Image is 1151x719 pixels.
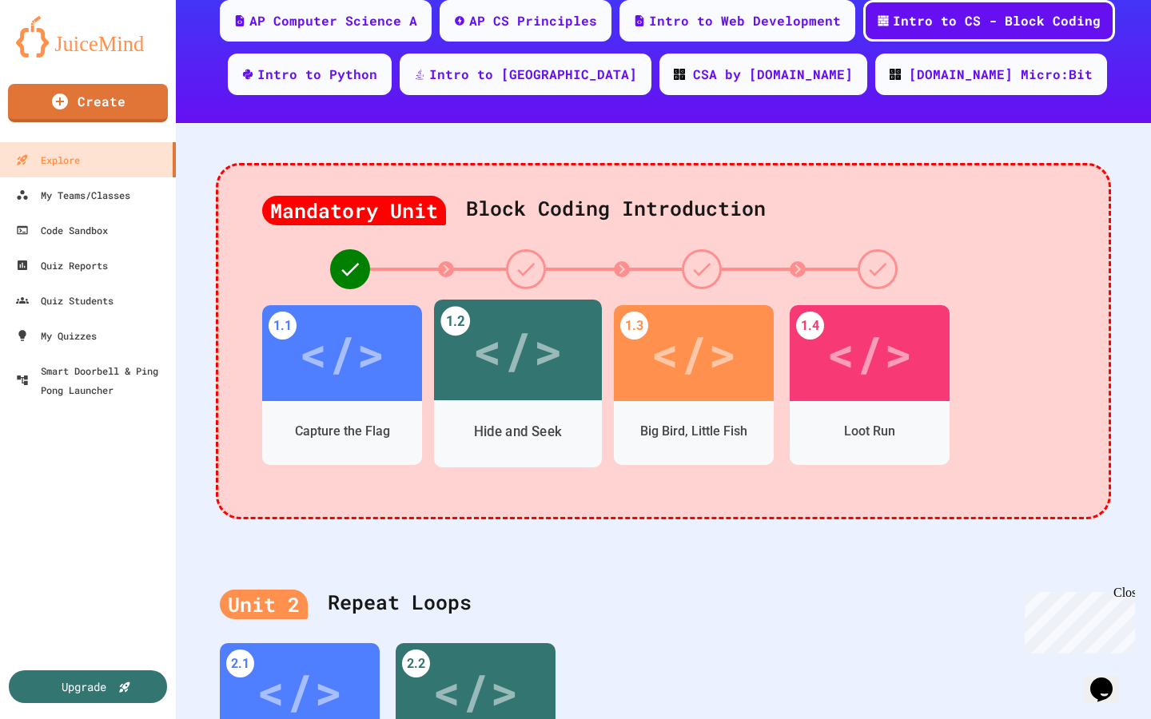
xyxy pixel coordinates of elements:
div: Quiz Reports [16,256,108,275]
img: CODE_logo_RGB.png [674,69,685,80]
div: Loot Run [844,422,895,441]
div: My Quizzes [16,326,97,345]
div: 2.2 [402,649,430,677]
div: Intro to CS - Block Coding [893,11,1101,30]
div: Big Bird, Little Fish [640,422,747,441]
div: Hide and Seek [474,422,561,442]
div: </> [472,312,563,388]
div: Chat with us now!Close [6,6,110,101]
div: AP Computer Science A [249,11,417,30]
div: CSA by [DOMAIN_NAME] [693,65,853,84]
div: 1.1 [269,312,297,340]
div: Code Sandbox [16,220,108,240]
div: Capture the Flag [295,422,390,441]
div: Smart Doorbell & Ping Pong Launcher [16,361,169,399]
div: Mandatory Unit [262,196,446,226]
iframe: chat widget [1084,655,1135,703]
div: Unit 2 [220,590,308,620]
iframe: chat widget [1018,586,1135,653]
div: 1.3 [620,312,648,340]
div: 1.2 [440,307,470,336]
div: Intro to [GEOGRAPHIC_DATA] [429,65,637,84]
div: Quiz Students [16,291,114,310]
div: Explore [16,150,80,169]
div: My Teams/Classes [16,185,130,205]
div: Upgrade [62,678,106,695]
div: Block Coding Introduction [262,177,1065,225]
a: Create [8,84,168,122]
div: </> [651,317,737,389]
div: AP CS Principles [469,11,597,30]
img: CODE_logo_RGB.png [890,69,901,80]
img: logo-orange.svg [16,16,160,58]
div: </> [826,317,913,389]
div: </> [299,317,385,389]
div: Intro to Python [257,65,377,84]
div: 2.1 [226,649,254,677]
div: [DOMAIN_NAME] Micro:Bit [909,65,1093,84]
div: 1.4 [796,312,824,340]
div: Repeat Loops [220,571,1107,635]
div: Intro to Web Development [649,11,841,30]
